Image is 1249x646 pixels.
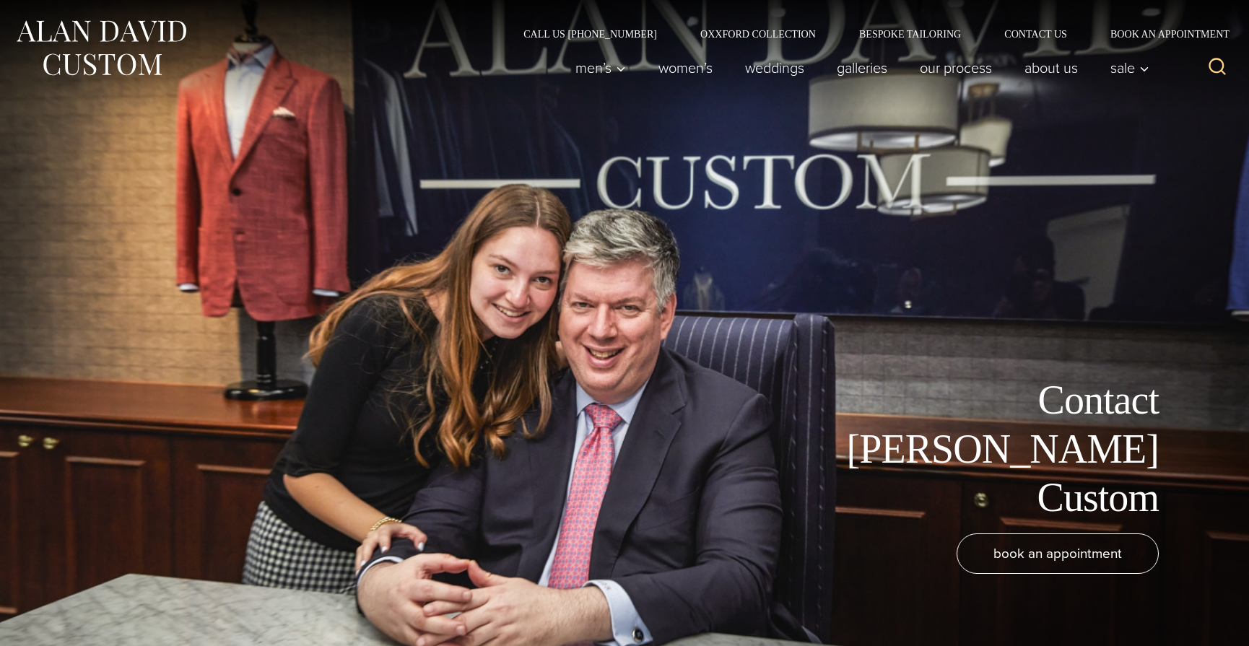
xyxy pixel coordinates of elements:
[14,16,188,80] img: Alan David Custom
[821,53,904,82] a: Galleries
[560,53,1157,82] nav: Primary Navigation
[904,53,1009,82] a: Our Process
[729,53,821,82] a: weddings
[1110,61,1149,75] span: Sale
[993,543,1122,564] span: book an appointment
[1200,51,1235,85] button: View Search Form
[502,29,679,39] a: Call Us [PHONE_NUMBER]
[679,29,837,39] a: Oxxford Collection
[1089,29,1235,39] a: Book an Appointment
[837,29,983,39] a: Bespoke Tailoring
[1009,53,1094,82] a: About Us
[575,61,626,75] span: Men’s
[643,53,729,82] a: Women’s
[834,376,1159,522] h1: Contact [PERSON_NAME] Custom
[983,29,1089,39] a: Contact Us
[957,533,1159,574] a: book an appointment
[502,29,1235,39] nav: Secondary Navigation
